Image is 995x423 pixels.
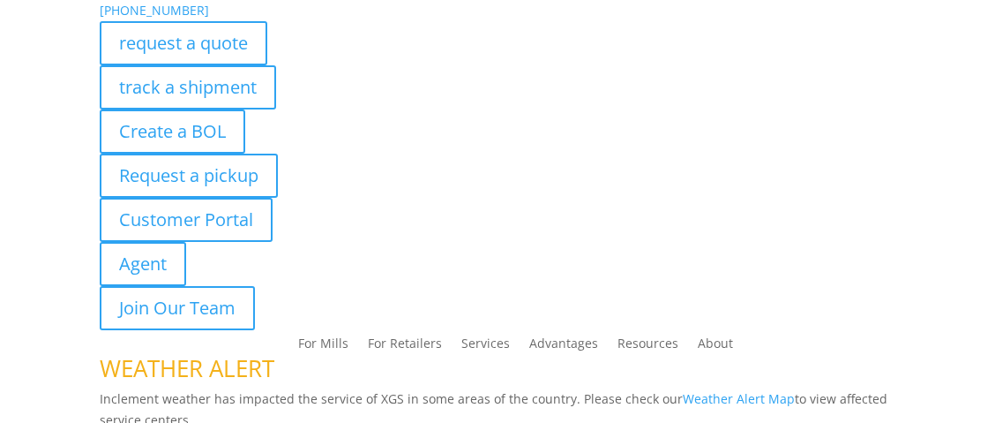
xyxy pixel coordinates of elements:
[100,154,278,198] a: Request a pickup
[100,65,276,110] a: track a shipment
[100,21,267,65] a: request a quote
[100,286,255,330] a: Join Our Team
[100,198,273,242] a: Customer Portal
[529,337,598,357] a: Advantages
[298,337,348,357] a: For Mills
[698,337,733,357] a: About
[100,242,186,286] a: Agent
[100,352,274,384] span: WEATHER ALERT
[100,2,209,19] a: [PHONE_NUMBER]
[368,337,442,357] a: For Retailers
[617,337,678,357] a: Resources
[683,390,795,407] a: Weather Alert Map
[461,337,510,357] a: Services
[100,110,245,154] a: Create a BOL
